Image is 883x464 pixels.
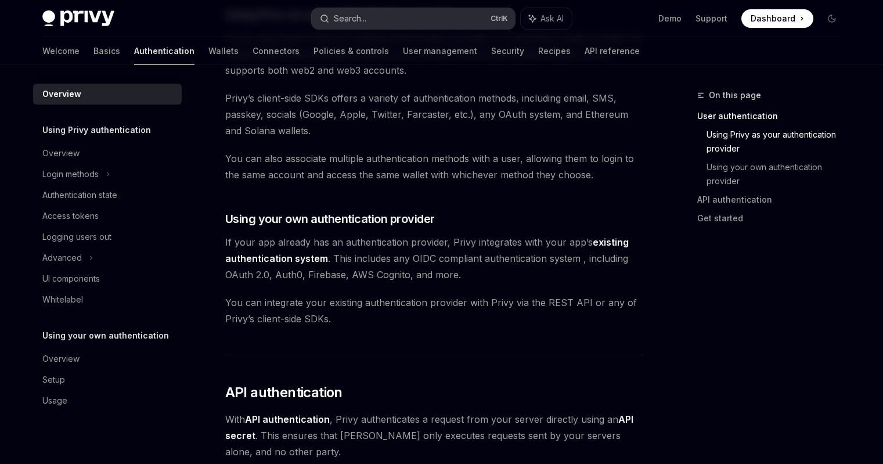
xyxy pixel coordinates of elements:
button: Search...CtrlK [312,8,515,29]
a: Overview [33,348,182,369]
a: API reference [585,37,640,65]
strong: API authentication [245,413,330,425]
a: Usage [33,390,182,411]
span: Ctrl K [491,14,508,23]
span: Using your own authentication provider [225,211,435,227]
div: Overview [42,352,80,366]
div: Authentication state [42,188,117,202]
div: Login methods [42,167,99,181]
a: Using your own authentication provider [707,158,850,190]
div: Overview [42,87,81,101]
span: Privy’s client-side SDKs offers a variety of authentication methods, including email, SMS, passke... [225,90,644,139]
a: Overview [33,143,182,164]
a: Connectors [253,37,300,65]
a: Recipes [538,37,571,65]
a: Demo [658,13,682,24]
a: Policies & controls [313,37,389,65]
a: Access tokens [33,206,182,226]
a: Whitelabel [33,289,182,310]
div: Access tokens [42,209,99,223]
a: Setup [33,369,182,390]
a: Using Privy as your authentication provider [707,125,850,158]
a: Dashboard [741,9,813,28]
span: Dashboard [751,13,795,24]
span: You can also associate multiple authentication methods with a user, allowing them to login to the... [225,150,644,183]
button: Toggle dark mode [823,9,841,28]
div: Usage [42,394,67,408]
span: Ask AI [540,13,564,24]
div: Setup [42,373,65,387]
div: Search... [334,12,366,26]
div: UI components [42,272,100,286]
a: API authentication [697,190,850,209]
h5: Using your own authentication [42,329,169,343]
div: Advanced [42,251,82,265]
a: Wallets [208,37,239,65]
img: dark logo [42,10,114,27]
a: Authentication [134,37,194,65]
a: User authentication [697,107,850,125]
span: On this page [709,88,761,102]
a: Basics [93,37,120,65]
a: Welcome [42,37,80,65]
a: Security [491,37,524,65]
a: Support [695,13,727,24]
a: Overview [33,84,182,105]
a: Get started [697,209,850,228]
a: Logging users out [33,226,182,247]
div: Overview [42,146,80,160]
div: Whitelabel [42,293,83,307]
a: User management [403,37,477,65]
button: Ask AI [521,8,572,29]
span: If your app already has an authentication provider, Privy integrates with your app’s . This inclu... [225,234,644,283]
h5: Using Privy authentication [42,123,151,137]
div: Logging users out [42,230,111,244]
span: With , Privy authenticates a request from your server directly using an . This ensures that [PERS... [225,411,644,460]
span: API authentication [225,383,343,402]
a: Authentication state [33,185,182,206]
a: UI components [33,268,182,289]
span: You can integrate your existing authentication provider with Privy via the REST API or any of Pri... [225,294,644,327]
